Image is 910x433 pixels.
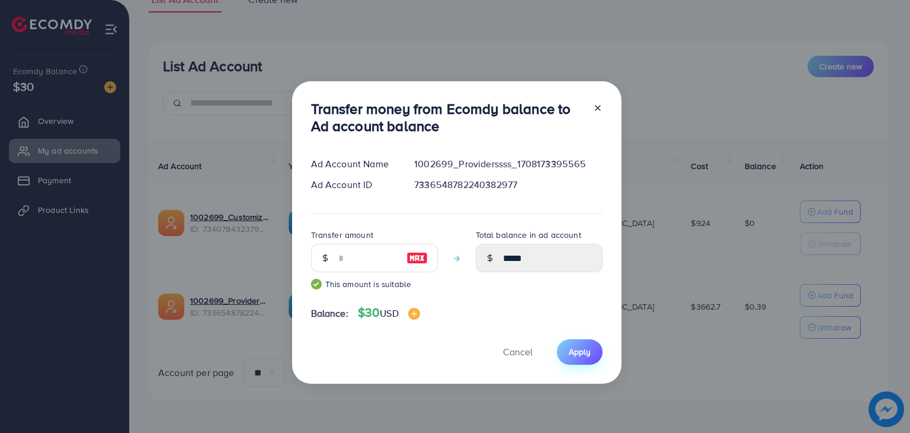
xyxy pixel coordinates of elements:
[405,178,611,192] div: 7336548782240382977
[311,279,322,289] img: guide
[302,178,405,192] div: Ad Account ID
[311,229,373,241] label: Transfer amount
[311,278,438,290] small: This amount is suitable
[408,308,420,320] img: image
[557,339,603,365] button: Apply
[488,339,547,365] button: Cancel
[358,305,420,320] h4: $30
[311,307,348,320] span: Balance:
[503,345,533,358] span: Cancel
[569,346,591,358] span: Apply
[405,157,611,171] div: 1002699_Providerssss_1708173395565
[406,251,428,265] img: image
[380,307,398,320] span: USD
[311,100,584,135] h3: Transfer money from Ecomdy balance to Ad account balance
[302,157,405,171] div: Ad Account Name
[476,229,581,241] label: Total balance in ad account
